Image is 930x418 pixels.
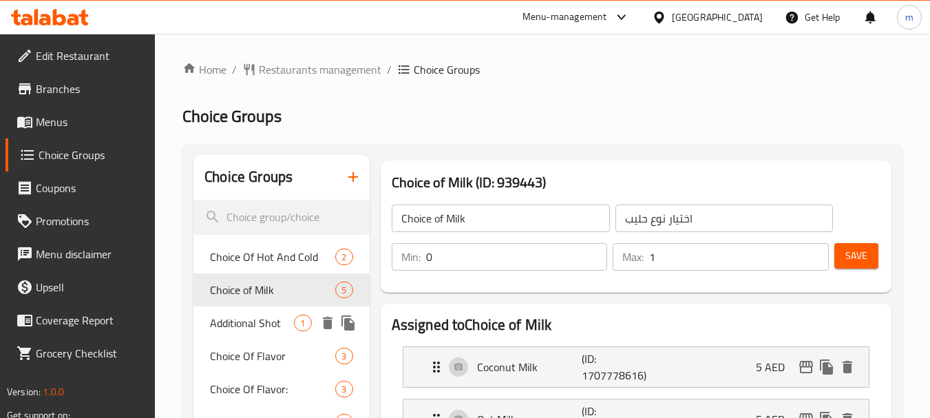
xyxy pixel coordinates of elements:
[36,48,145,64] span: Edit Restaurant
[210,381,335,397] span: Choice Of Flavor:
[6,39,156,72] a: Edit Restaurant
[36,246,145,262] span: Menu disclaimer
[193,373,369,406] div: Choice Of Flavor:3
[210,249,335,265] span: Choice Of Hot And Cold
[837,357,858,377] button: delete
[39,147,145,163] span: Choice Groups
[193,273,369,306] div: Choice of Milk5
[36,180,145,196] span: Coupons
[845,247,867,264] span: Save
[36,279,145,295] span: Upsell
[294,315,311,331] div: Choices
[401,249,421,265] p: Min:
[36,312,145,328] span: Coverage Report
[336,284,352,297] span: 5
[182,101,282,132] span: Choice Groups
[6,337,156,370] a: Grocery Checklist
[905,10,913,25] span: m
[6,72,156,105] a: Branches
[43,383,64,401] span: 1.0.0
[204,167,293,187] h2: Choice Groups
[36,81,145,97] span: Branches
[6,205,156,238] a: Promotions
[336,383,352,396] span: 3
[335,249,352,265] div: Choices
[522,9,607,25] div: Menu-management
[477,359,582,375] p: Coconut Milk
[622,249,644,265] p: Max:
[295,317,310,330] span: 1
[6,304,156,337] a: Coverage Report
[387,61,392,78] li: /
[317,313,338,333] button: delete
[796,357,816,377] button: edit
[672,10,763,25] div: [GEOGRAPHIC_DATA]
[36,345,145,362] span: Grocery Checklist
[6,138,156,171] a: Choice Groups
[392,171,880,194] h3: Choice of Milk (ID: 939443)
[756,359,796,375] p: 5 AED
[414,61,480,78] span: Choice Groups
[6,105,156,138] a: Menus
[210,282,335,298] span: Choice of Milk
[182,61,902,78] nav: breadcrumb
[193,200,369,235] input: search
[193,306,369,339] div: Additional Shot1deleteduplicate
[582,351,652,384] p: (ID: 1707778616)
[193,240,369,273] div: Choice Of Hot And Cold2
[6,238,156,271] a: Menu disclaimer
[193,339,369,373] div: Choice Of Flavor3
[392,341,880,393] li: Expand
[36,213,145,229] span: Promotions
[392,315,880,335] h2: Assigned to Choice of Milk
[816,357,837,377] button: duplicate
[336,350,352,363] span: 3
[259,61,381,78] span: Restaurants management
[336,251,352,264] span: 2
[338,313,359,333] button: duplicate
[834,243,878,269] button: Save
[403,347,869,387] div: Expand
[242,61,381,78] a: Restaurants management
[182,61,226,78] a: Home
[335,381,352,397] div: Choices
[7,383,41,401] span: Version:
[6,171,156,205] a: Coupons
[6,271,156,304] a: Upsell
[36,114,145,130] span: Menus
[335,348,352,364] div: Choices
[210,315,294,331] span: Additional Shot
[232,61,237,78] li: /
[210,348,335,364] span: Choice Of Flavor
